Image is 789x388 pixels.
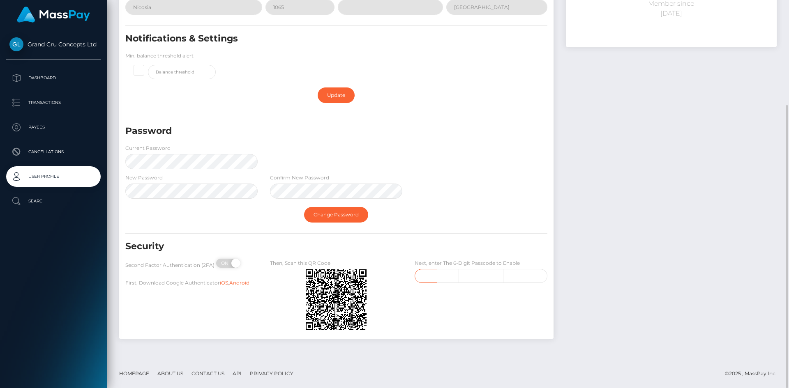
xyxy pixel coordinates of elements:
a: Contact Us [188,367,228,380]
p: Transactions [9,96,97,109]
label: Second Factor Authentication (2FA) [125,262,215,269]
a: About Us [154,367,187,380]
a: Update [318,87,355,103]
h5: Security [125,240,480,253]
a: iOS [220,280,228,286]
a: User Profile [6,166,101,187]
p: Search [9,195,97,207]
h5: Password [125,125,480,138]
label: Then, Scan this QR Code [270,259,330,267]
a: Payees [6,117,101,138]
a: Android [229,280,249,286]
a: Cancellations [6,142,101,162]
p: Dashboard [9,72,97,84]
label: Confirm New Password [270,174,329,181]
label: Next, enter The 6-Digit Passcode to Enable [415,259,520,267]
a: Change Password [304,207,368,223]
img: MassPay Logo [17,7,90,23]
img: Grand Cru Concepts Ltd [9,37,23,51]
a: Dashboard [6,68,101,88]
label: New Password [125,174,163,181]
span: ON [215,259,236,268]
p: User Profile [9,170,97,183]
a: Privacy Policy [247,367,297,380]
label: Min. balance threshold alert [125,52,194,60]
label: First, Download Google Authenticator , [125,279,249,287]
h5: Notifications & Settings [125,32,480,45]
p: Cancellations [9,146,97,158]
a: Search [6,191,101,211]
span: Grand Cru Concepts Ltd [6,41,101,48]
a: Transactions [6,92,101,113]
a: Homepage [116,367,152,380]
label: Current Password [125,145,171,152]
p: Payees [9,121,97,133]
a: API [229,367,245,380]
div: © 2025 , MassPay Inc. [725,369,783,378]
